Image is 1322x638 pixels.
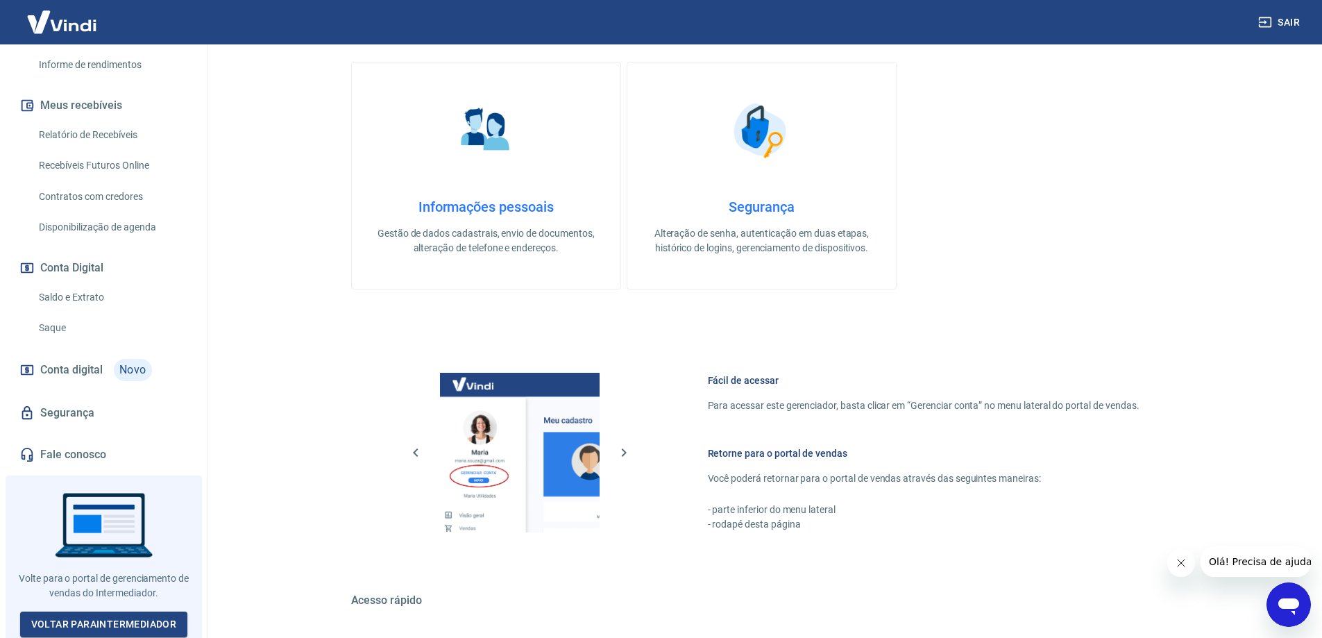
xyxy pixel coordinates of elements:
[17,253,191,283] button: Conta Digital
[708,517,1139,532] p: - rodapé desta página
[17,90,191,121] button: Meus recebíveis
[33,283,191,312] a: Saldo e Extrato
[20,612,188,637] a: Voltar paraIntermediador
[451,96,520,165] img: Informações pessoais
[33,314,191,342] a: Saque
[33,183,191,211] a: Contratos com credores
[33,51,191,79] a: Informe de rendimentos
[351,594,1173,607] h5: Acesso rápido
[114,359,152,381] span: Novo
[708,373,1139,387] h6: Fácil de acessar
[708,503,1139,517] p: - parte inferior do menu lateral
[1255,10,1305,35] button: Sair
[17,398,191,428] a: Segurança
[17,353,191,387] a: Conta digitalNovo
[440,373,600,532] img: Imagem da dashboard mostrando o botão de gerenciar conta na sidebar no lado esquerdo
[17,439,191,470] a: Fale conosco
[650,199,874,215] h4: Segurança
[1201,546,1311,577] iframe: Mensagem da empresa
[708,398,1139,413] p: Para acessar este gerenciador, basta clicar em “Gerenciar conta” no menu lateral do portal de ven...
[650,226,874,255] p: Alteração de senha, autenticação em duas etapas, histórico de logins, gerenciamento de dispositivos.
[40,360,103,380] span: Conta digital
[8,10,117,21] span: Olá! Precisa de ajuda?
[727,96,796,165] img: Segurança
[627,62,897,289] a: SegurançaSegurançaAlteração de senha, autenticação em duas etapas, histórico de logins, gerenciam...
[1167,549,1195,577] iframe: Fechar mensagem
[351,62,621,289] a: Informações pessoaisInformações pessoaisGestão de dados cadastrais, envio de documentos, alteraçã...
[374,199,598,215] h4: Informações pessoais
[17,1,107,43] img: Vindi
[708,446,1139,460] h6: Retorne para o portal de vendas
[33,121,191,149] a: Relatório de Recebíveis
[1266,582,1311,627] iframe: Botão para abrir a janela de mensagens
[374,226,598,255] p: Gestão de dados cadastrais, envio de documentos, alteração de telefone e endereços.
[33,213,191,242] a: Disponibilização de agenda
[33,151,191,180] a: Recebíveis Futuros Online
[708,471,1139,486] p: Você poderá retornar para o portal de vendas através das seguintes maneiras:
